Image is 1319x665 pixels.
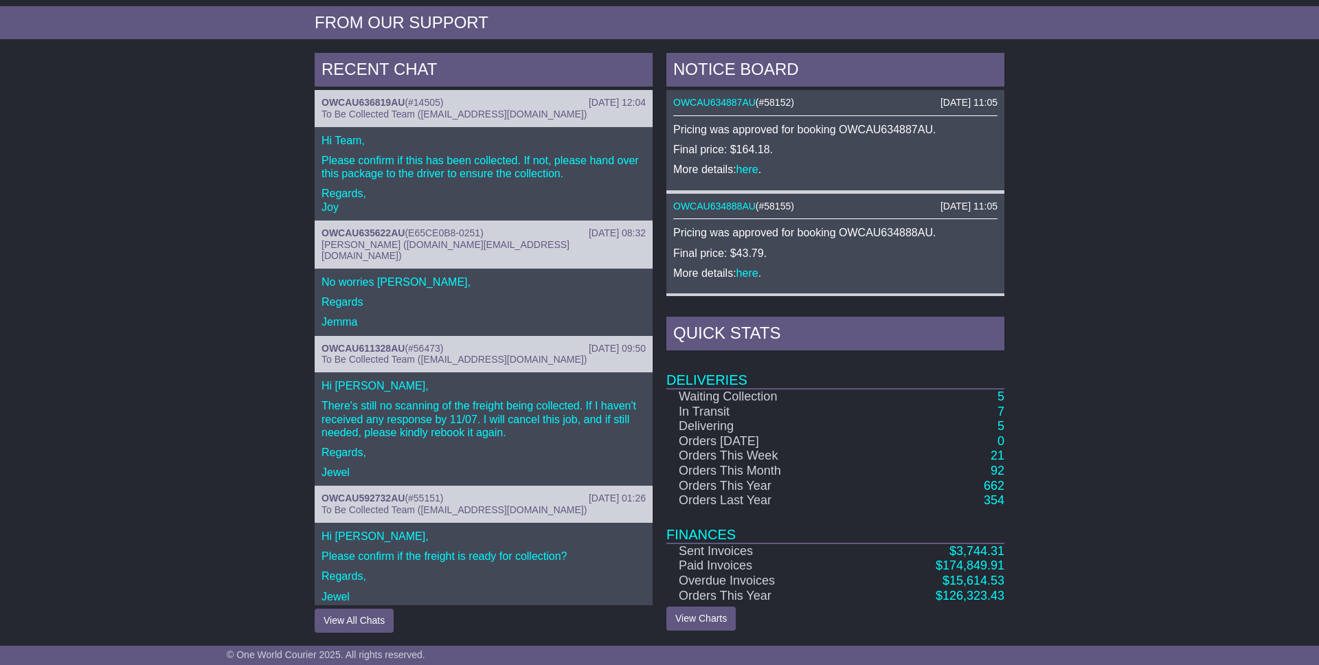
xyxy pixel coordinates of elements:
td: Deliveries [666,354,1004,389]
a: $126,323.43 [936,589,1004,602]
p: Please confirm if the freight is ready for collection? [322,550,646,563]
div: [DATE] 08:32 [589,227,646,239]
td: Paid Invoices [666,559,864,574]
p: Jewel [322,590,646,603]
div: ( ) [673,201,997,212]
span: To Be Collected Team ([EMAIL_ADDRESS][DOMAIN_NAME]) [322,504,587,515]
div: ( ) [673,97,997,109]
span: 15,614.53 [949,574,1004,587]
span: #58152 [759,97,791,108]
a: View Charts [666,607,736,631]
p: Regards [322,295,646,308]
a: 662 [984,479,1004,493]
a: 5 [997,419,1004,433]
a: 21 [991,449,1004,462]
div: [DATE] 09:50 [589,343,646,354]
a: OWCAU635622AU [322,227,405,238]
div: ( ) [322,343,646,354]
div: ( ) [322,493,646,504]
div: RECENT CHAT [315,53,653,90]
div: v 4.0.25 [38,22,67,33]
a: 354 [984,493,1004,507]
a: 92 [991,464,1004,477]
div: Domain: [DOMAIN_NAME] [36,36,151,47]
span: © One World Courier 2025. All rights reserved. [227,649,425,660]
div: FROM OUR SUPPORT [315,13,1004,33]
div: Domain Overview [55,88,123,97]
span: 3,744.31 [956,544,1004,558]
p: More details: . [673,267,997,280]
a: $3,744.31 [949,544,1004,558]
td: Orders [DATE] [666,434,864,449]
img: tab_keywords_by_traffic_grey.svg [139,87,150,98]
p: Regards, [322,446,646,459]
a: here [736,164,758,175]
span: #14505 [408,97,440,108]
a: OWCAU636819AU [322,97,405,108]
div: ( ) [322,97,646,109]
td: Overdue Invoices [666,574,864,589]
span: To Be Collected Team ([EMAIL_ADDRESS][DOMAIN_NAME]) [322,354,587,365]
span: E65CE0B8-0251 [408,227,480,238]
span: [PERSON_NAME] ([DOMAIN_NAME][EMAIL_ADDRESS][DOMAIN_NAME]) [322,239,570,262]
td: Orders This Month [666,464,864,479]
a: $15,614.53 [943,574,1004,587]
p: Hi [PERSON_NAME], [322,379,646,392]
a: 7 [997,405,1004,418]
p: Jewel [322,466,646,479]
p: Regards, [322,570,646,583]
td: In Transit [666,405,864,420]
a: OWCAU592732AU [322,493,405,504]
td: Orders This Week [666,449,864,464]
span: 174,849.91 [943,559,1004,572]
span: #56473 [408,343,440,354]
a: here [736,267,758,279]
p: Regards, Joy [322,187,646,213]
div: Quick Stats [666,317,1004,354]
td: Sent Invoices [666,543,864,559]
div: ( ) [322,227,646,239]
div: Keywords by Traffic [154,88,227,97]
a: OWCAU634887AU [673,97,756,108]
td: Orders Last Year [666,493,864,508]
p: More details: . [673,163,997,176]
p: Final price: $164.18. [673,143,997,156]
a: 5 [997,390,1004,403]
a: 0 [997,434,1004,448]
div: [DATE] 12:04 [589,97,646,109]
a: OWCAU611328AU [322,343,405,354]
p: Hi [PERSON_NAME], [322,530,646,543]
img: tab_domain_overview_orange.svg [40,87,51,98]
button: View All Chats [315,609,394,633]
div: [DATE] 01:26 [589,493,646,504]
span: To Be Collected Team ([EMAIL_ADDRESS][DOMAIN_NAME]) [322,109,587,120]
div: NOTICE BOARD [666,53,1004,90]
p: Pricing was approved for booking OWCAU634888AU. [673,226,997,239]
td: Orders This Year [666,479,864,494]
span: #55151 [408,493,440,504]
span: #58155 [759,201,791,212]
span: 126,323.43 [943,589,1004,602]
p: Final price: $43.79. [673,247,997,260]
p: Jemma [322,315,646,328]
td: Delivering [666,419,864,434]
p: Hi Team, [322,134,646,147]
td: Orders This Year [666,589,864,604]
a: $174,849.91 [936,559,1004,572]
img: logo_orange.svg [22,22,33,33]
td: Finances [666,508,1004,543]
td: Waiting Collection [666,389,864,405]
p: Pricing was approved for booking OWCAU634887AU. [673,123,997,136]
div: [DATE] 11:05 [940,97,997,109]
p: No worries [PERSON_NAME], [322,275,646,289]
a: OWCAU634888AU [673,201,756,212]
img: website_grey.svg [22,36,33,47]
div: [DATE] 11:05 [940,201,997,212]
p: Please confirm if this has been collected. If not, please hand over this package to the driver to... [322,154,646,180]
p: There's still no scanning of the freight being collected. If I haven't received any response by 1... [322,399,646,439]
